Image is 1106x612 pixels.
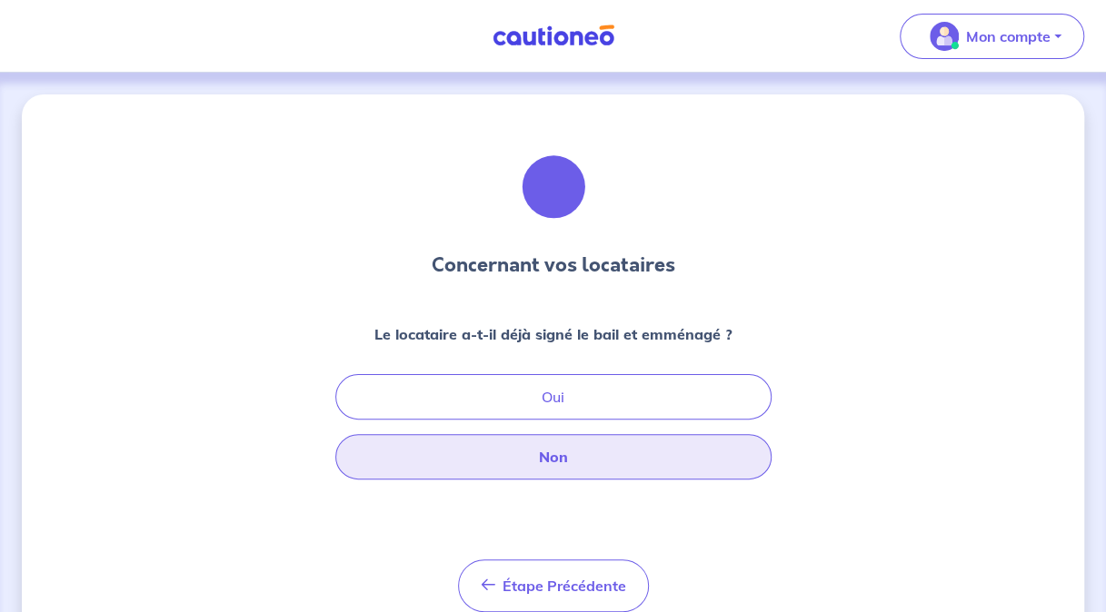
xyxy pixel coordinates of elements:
[503,577,626,595] span: Étape Précédente
[335,374,772,420] button: Oui
[374,325,732,343] strong: Le locataire a-t-il déjà signé le bail et emménagé ?
[900,14,1084,59] button: illu_account_valid_menu.svgMon compte
[335,434,772,479] button: Non
[966,25,1051,47] p: Mon compte
[432,251,675,280] h3: Concernant vos locataires
[458,559,649,612] button: Étape Précédente
[930,22,959,51] img: illu_account_valid_menu.svg
[485,25,622,47] img: Cautioneo
[504,138,603,236] img: illu_tenants.svg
